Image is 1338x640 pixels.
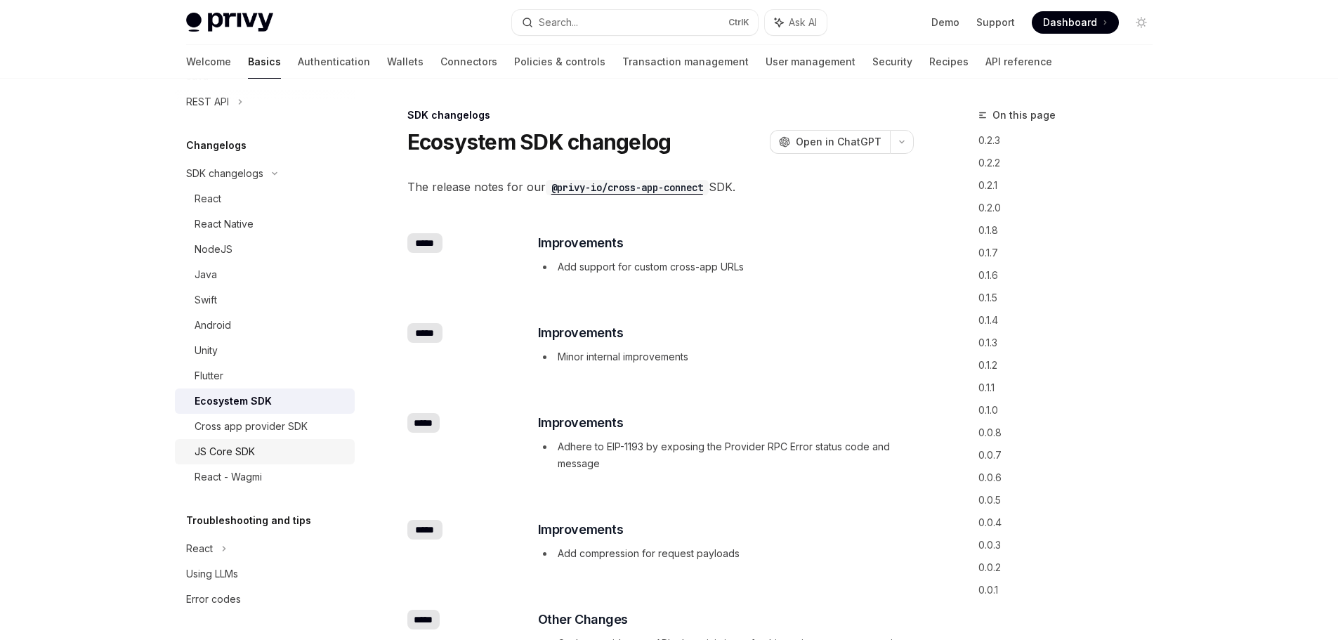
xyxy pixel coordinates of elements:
a: 0.0.5 [978,489,1164,511]
div: SDK changelogs [186,165,263,182]
div: React - Wagmi [195,469,262,485]
a: 0.0.3 [978,534,1164,556]
div: REST API [186,93,229,110]
a: 0.2.0 [978,197,1164,219]
a: Transaction management [622,45,749,79]
span: Improvements [538,233,624,253]
a: 0.1.5 [978,287,1164,309]
span: Improvements [538,323,624,343]
div: Error codes [186,591,241,608]
a: Policies & controls [514,45,605,79]
span: Open in ChatGPT [796,135,881,149]
a: 0.1.6 [978,264,1164,287]
a: 0.0.2 [978,556,1164,579]
a: 0.1.3 [978,332,1164,354]
h1: Ecosystem SDK changelog [407,129,671,155]
a: React - Wagmi [175,464,355,490]
span: Ask AI [789,15,817,30]
a: Flutter [175,363,355,388]
a: 0.0.8 [978,422,1164,444]
a: 0.2.2 [978,152,1164,174]
div: NodeJS [195,241,232,258]
a: @privy-io/cross-app-connect [546,180,709,194]
div: Search... [539,14,578,31]
div: Using LLMs [186,566,238,582]
span: Dashboard [1043,15,1097,30]
span: Ctrl K [728,17,749,28]
span: Improvements [538,413,624,433]
a: Demo [931,15,959,30]
a: Support [976,15,1015,30]
div: Flutter [195,367,223,384]
div: React Native [195,216,254,233]
div: React [195,190,221,207]
a: 0.1.1 [978,377,1164,399]
a: Authentication [298,45,370,79]
div: Unity [195,342,218,359]
button: Toggle dark mode [1130,11,1153,34]
a: Connectors [440,45,497,79]
a: 0.1.4 [978,309,1164,332]
a: 0.2.3 [978,129,1164,152]
a: Unity [175,338,355,363]
a: Using LLMs [175,561,355,587]
span: Improvements [538,520,624,540]
a: 0.0.6 [978,466,1164,489]
a: Wallets [387,45,424,79]
li: Add compression for request payloads [538,545,912,562]
a: Welcome [186,45,231,79]
a: User management [766,45,855,79]
li: Adhere to EIP-1193 by exposing the Provider RPC Error status code and message [538,438,912,472]
a: 0.0.7 [978,444,1164,466]
div: React [186,540,213,557]
div: JS Core SDK [195,443,255,460]
div: Swift [195,292,217,308]
a: 0.1.8 [978,219,1164,242]
div: Ecosystem SDK [195,393,272,410]
img: light logo [186,13,273,32]
span: On this page [992,107,1056,124]
li: Add support for custom cross-app URLs [538,259,912,275]
a: Android [175,313,355,338]
h5: Changelogs [186,137,247,154]
a: API reference [985,45,1052,79]
li: Minor internal improvements [538,348,912,365]
a: Swift [175,287,355,313]
a: 0.0.4 [978,511,1164,534]
a: Error codes [175,587,355,612]
a: Dashboard [1032,11,1119,34]
a: Recipes [929,45,969,79]
a: 0.1.0 [978,399,1164,422]
a: 0.0.1 [978,579,1164,601]
a: React Native [175,211,355,237]
button: Open in ChatGPT [770,130,890,154]
span: The release notes for our SDK. [407,177,914,197]
a: NodeJS [175,237,355,262]
a: Basics [248,45,281,79]
div: Cross app provider SDK [195,418,308,435]
a: 0.1.7 [978,242,1164,264]
a: Security [872,45,912,79]
button: Search...CtrlK [512,10,758,35]
code: @privy-io/cross-app-connect [546,180,709,195]
div: Java [195,266,217,283]
h5: Troubleshooting and tips [186,512,311,529]
span: Other Changes [538,610,628,629]
div: SDK changelogs [407,108,914,122]
a: JS Core SDK [175,439,355,464]
a: 0.1.2 [978,354,1164,377]
a: React [175,186,355,211]
a: 0.2.1 [978,174,1164,197]
div: Android [195,317,231,334]
a: Cross app provider SDK [175,414,355,439]
a: Java [175,262,355,287]
a: Ecosystem SDK [175,388,355,414]
button: Ask AI [765,10,827,35]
